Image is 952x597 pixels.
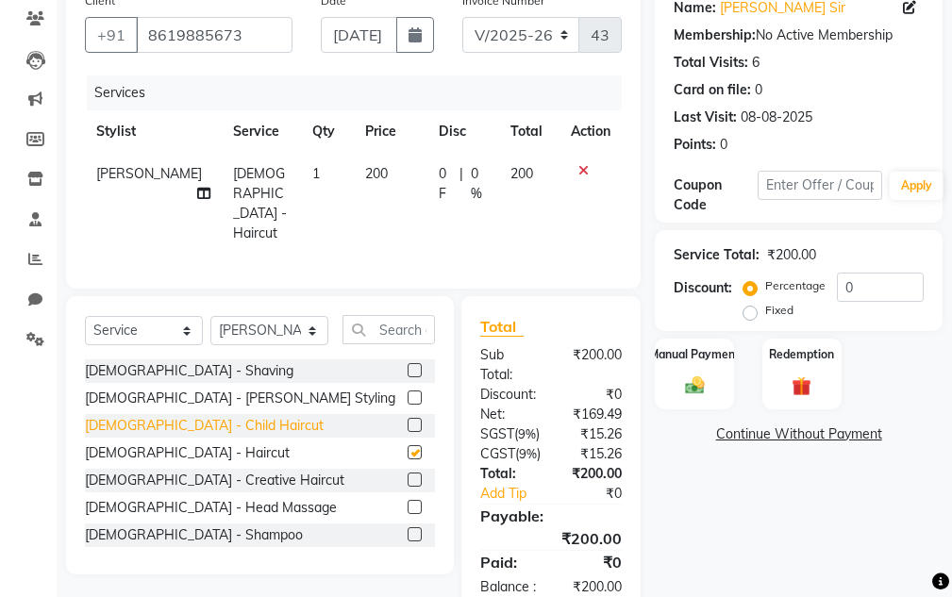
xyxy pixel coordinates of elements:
[649,346,740,363] label: Manual Payment
[674,25,924,45] div: No Active Membership
[755,80,762,100] div: 0
[551,577,636,597] div: ₹200.00
[233,165,287,241] span: [DEMOGRAPHIC_DATA] - Haircut
[301,110,354,153] th: Qty
[466,527,636,550] div: ₹200.00
[85,416,324,436] div: [DEMOGRAPHIC_DATA] - Child Haircut
[466,345,551,385] div: Sub Total:
[786,374,817,398] img: _gift.svg
[510,165,533,182] span: 200
[466,385,551,405] div: Discount:
[769,346,834,363] label: Redemption
[85,471,344,490] div: [DEMOGRAPHIC_DATA] - Creative Haircut
[466,424,554,444] div: ( )
[354,110,427,153] th: Price
[674,245,760,265] div: Service Total:
[499,110,560,153] th: Total
[466,505,636,527] div: Payable:
[767,245,816,265] div: ₹200.00
[85,443,290,463] div: [DEMOGRAPHIC_DATA] - Haircut
[560,110,622,153] th: Action
[85,525,303,545] div: [DEMOGRAPHIC_DATA] - Shampoo
[85,498,337,518] div: [DEMOGRAPHIC_DATA] - Head Massage
[659,424,939,444] a: Continue Without Payment
[674,25,756,45] div: Membership:
[720,135,727,155] div: 0
[565,484,636,504] div: ₹0
[752,53,760,73] div: 6
[342,315,435,344] input: Search or Scan
[459,164,463,204] span: |
[518,426,536,441] span: 9%
[551,464,636,484] div: ₹200.00
[674,108,737,127] div: Last Visit:
[555,444,636,464] div: ₹15.26
[466,551,551,573] div: Paid:
[466,444,555,464] div: ( )
[890,172,944,200] button: Apply
[480,425,514,442] span: SGST
[466,405,551,424] div: Net:
[674,135,716,155] div: Points:
[312,165,320,182] span: 1
[551,345,636,385] div: ₹200.00
[222,110,301,153] th: Service
[427,110,499,153] th: Disc
[674,278,732,298] div: Discount:
[554,424,636,444] div: ₹15.26
[85,389,395,408] div: [DEMOGRAPHIC_DATA] - [PERSON_NAME] Styling
[765,277,826,294] label: Percentage
[136,17,292,53] input: Search by Name/Mobile/Email/Code
[674,53,748,73] div: Total Visits:
[758,171,882,200] input: Enter Offer / Coupon Code
[85,110,222,153] th: Stylist
[471,164,488,204] span: 0 %
[439,164,453,204] span: 0 F
[466,464,551,484] div: Total:
[365,165,388,182] span: 200
[466,577,551,597] div: Balance :
[674,80,751,100] div: Card on file:
[96,165,202,182] span: [PERSON_NAME]
[551,405,636,424] div: ₹169.49
[741,108,812,127] div: 08-08-2025
[480,317,524,337] span: Total
[765,302,793,319] label: Fixed
[87,75,636,110] div: Services
[85,361,293,381] div: [DEMOGRAPHIC_DATA] - Shaving
[85,17,138,53] button: +91
[480,445,515,462] span: CGST
[551,551,636,573] div: ₹0
[466,484,565,504] a: Add Tip
[679,374,710,396] img: _cash.svg
[519,446,537,461] span: 9%
[674,175,757,215] div: Coupon Code
[551,385,636,405] div: ₹0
